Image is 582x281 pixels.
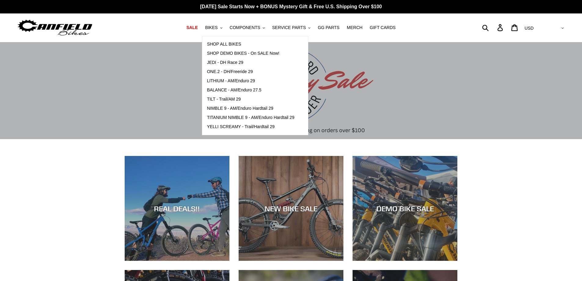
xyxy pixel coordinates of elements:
[207,78,255,83] span: LITHIUM - AM/Enduro 29
[125,204,229,213] div: REAL DEALS!!
[239,204,343,213] div: NEW BIKE SALE
[202,113,299,122] a: TITANIUM NIMBLE 9 - AM/Enduro Hardtail 29
[230,25,260,30] span: COMPONENTS
[272,25,306,30] span: SERVICE PARTS
[186,25,198,30] span: SALE
[202,49,299,58] a: SHOP DEMO BIKES - On SALE Now!
[207,87,261,93] span: BALANCE - AM/Enduro 27.5
[207,69,253,74] span: ONE.2 - DH/Freeride 29
[367,24,399,32] a: GIFT CARDS
[183,24,201,32] a: SALE
[207,60,243,65] span: JEDI - DH Race 29
[207,115,294,120] span: TITANIUM NIMBLE 9 - AM/Enduro Hardtail 29
[269,24,313,32] button: SERVICE PARTS
[202,67,299,76] a: ONE.2 - DH/Freeride 29
[344,24,365,32] a: MERCH
[202,24,225,32] button: BIKES
[202,58,299,67] a: JEDI - DH Race 29
[347,25,362,30] span: MERCH
[207,124,275,129] span: YELLI SCREAMY - Trail/Hardtail 29
[318,25,339,30] span: GG PARTS
[125,156,229,261] a: REAL DEALS!!
[485,21,501,34] input: Search
[202,104,299,113] a: NIMBLE 9 - AM/Enduro Hardtail 29
[207,106,273,111] span: NIMBLE 9 - AM/Enduro Hardtail 29
[353,156,457,261] a: DEMO BIKE SALE
[353,204,457,213] div: DEMO BIKE SALE
[239,156,343,261] a: NEW BIKE SALE
[227,24,268,32] button: COMPONENTS
[202,122,299,131] a: YELLI SCREAMY - Trail/Hardtail 29
[205,25,218,30] span: BIKES
[370,25,396,30] span: GIFT CARDS
[202,40,299,49] a: SHOP ALL BIKES
[207,42,241,47] span: SHOP ALL BIKES
[202,86,299,95] a: BALANCE - AM/Enduro 27.5
[315,24,342,32] a: GG PARTS
[202,76,299,86] a: LITHIUM - AM/Enduro 29
[207,97,241,102] span: TILT - Trail/AM 29
[202,95,299,104] a: TILT - Trail/AM 29
[207,51,279,56] span: SHOP DEMO BIKES - On SALE Now!
[17,18,93,37] img: Canfield Bikes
